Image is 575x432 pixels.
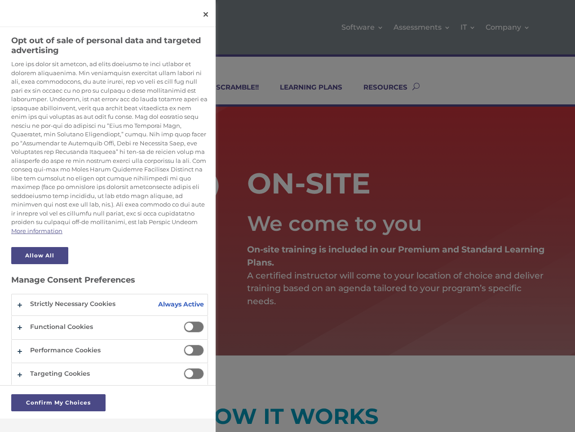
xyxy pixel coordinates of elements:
button: Close [196,4,216,24]
h2: Opt out of sale of personal data and targeted advertising [11,36,208,55]
button: Allow All [11,247,68,264]
a: More information about your privacy, opens in a new tab [11,227,62,234]
div: Company Logo [11,4,65,22]
h3: Manage Consent Preferences [11,275,208,290]
img: Company Logo [15,4,62,22]
a: Powered by OneTrust Opens in a new Tab [143,421,211,432]
img: Powered by OneTrust Opens in a new Tab [143,421,204,428]
button: Confirm My Choices [11,394,106,411]
div: Lore ips dolor sit ametcon, ad elits doeiusmo te inci utlabor et dolorem aliquaenima. Min veniamq... [11,60,208,235]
